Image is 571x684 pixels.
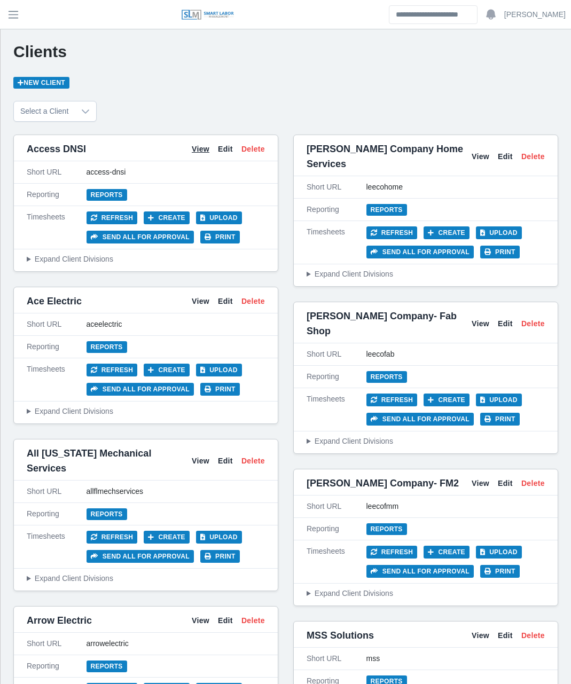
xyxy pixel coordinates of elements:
[192,615,209,626] a: View
[27,319,87,330] div: Short URL
[480,413,520,426] button: Print
[27,661,87,672] div: Reporting
[366,182,545,193] div: leecohome
[504,9,566,20] a: [PERSON_NAME]
[27,573,265,584] summary: Expand Client Divisions
[87,341,127,353] a: Reports
[366,565,474,578] button: Send all for approval
[27,446,192,476] span: All [US_STATE] Mechanical Services
[144,531,190,544] button: Create
[476,226,522,239] button: Upload
[498,318,513,329] a: Edit
[27,486,87,497] div: Short URL
[27,638,87,649] div: Short URL
[87,319,265,330] div: aceelectric
[389,5,478,24] input: Search
[476,394,522,406] button: Upload
[241,455,265,467] a: Delete
[241,144,265,155] a: Delete
[307,349,366,360] div: Short URL
[366,653,545,664] div: mss
[307,204,366,215] div: Reporting
[366,501,545,512] div: leecofmm
[307,436,545,447] summary: Expand Client Divisions
[218,144,233,155] a: Edit
[521,478,545,489] a: Delete
[472,151,489,162] a: View
[196,531,242,544] button: Upload
[498,151,513,162] a: Edit
[307,523,366,534] div: Reporting
[27,254,265,265] summary: Expand Client Divisions
[87,508,127,520] a: Reports
[87,189,127,201] a: Reports
[200,383,240,396] button: Print
[307,546,366,578] div: Timesheets
[424,226,470,239] button: Create
[307,182,366,193] div: Short URL
[366,226,418,239] button: Refresh
[144,364,190,376] button: Create
[307,476,459,491] span: [PERSON_NAME] Company- FM2
[27,167,87,178] div: Short URL
[87,550,194,563] button: Send all for approval
[87,531,138,544] button: Refresh
[472,630,489,641] a: View
[200,231,240,243] button: Print
[307,628,374,643] span: MSS Solutions
[498,478,513,489] a: Edit
[498,630,513,641] a: Edit
[366,413,474,426] button: Send all for approval
[218,455,233,467] a: Edit
[241,296,265,307] a: Delete
[87,211,138,224] button: Refresh
[480,565,520,578] button: Print
[366,546,418,559] button: Refresh
[241,615,265,626] a: Delete
[87,638,265,649] div: arrowelectric
[472,478,489,489] a: View
[521,151,545,162] a: Delete
[181,9,234,21] img: SLM Logo
[27,189,87,200] div: Reporting
[87,383,194,396] button: Send all for approval
[27,294,82,309] span: Ace Electric
[424,394,470,406] button: Create
[480,246,520,258] button: Print
[87,167,265,178] div: access-dnsi
[307,501,366,512] div: Short URL
[307,653,366,664] div: Short URL
[307,588,545,599] summary: Expand Client Divisions
[307,269,545,280] summary: Expand Client Divisions
[521,318,545,329] a: Delete
[218,615,233,626] a: Edit
[521,630,545,641] a: Delete
[366,371,407,383] a: Reports
[366,246,474,258] button: Send all for approval
[27,613,92,628] span: Arrow Electric
[307,394,366,426] div: Timesheets
[366,394,418,406] button: Refresh
[366,523,407,535] a: Reports
[27,141,86,156] span: Access DNSI
[307,309,472,339] span: [PERSON_NAME] Company- Fab Shop
[27,508,87,520] div: Reporting
[27,406,265,417] summary: Expand Client Divisions
[14,101,75,121] span: Select a Client
[27,364,87,396] div: Timesheets
[196,211,242,224] button: Upload
[13,42,558,61] h1: Clients
[366,349,545,360] div: leecofab
[366,204,407,216] a: Reports
[200,550,240,563] button: Print
[13,77,69,89] a: New Client
[307,141,472,171] span: [PERSON_NAME] Company Home Services
[27,531,87,563] div: Timesheets
[307,371,366,382] div: Reporting
[192,455,209,467] a: View
[424,546,470,559] button: Create
[218,296,233,307] a: Edit
[27,211,87,243] div: Timesheets
[87,661,127,672] a: Reports
[196,364,242,376] button: Upload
